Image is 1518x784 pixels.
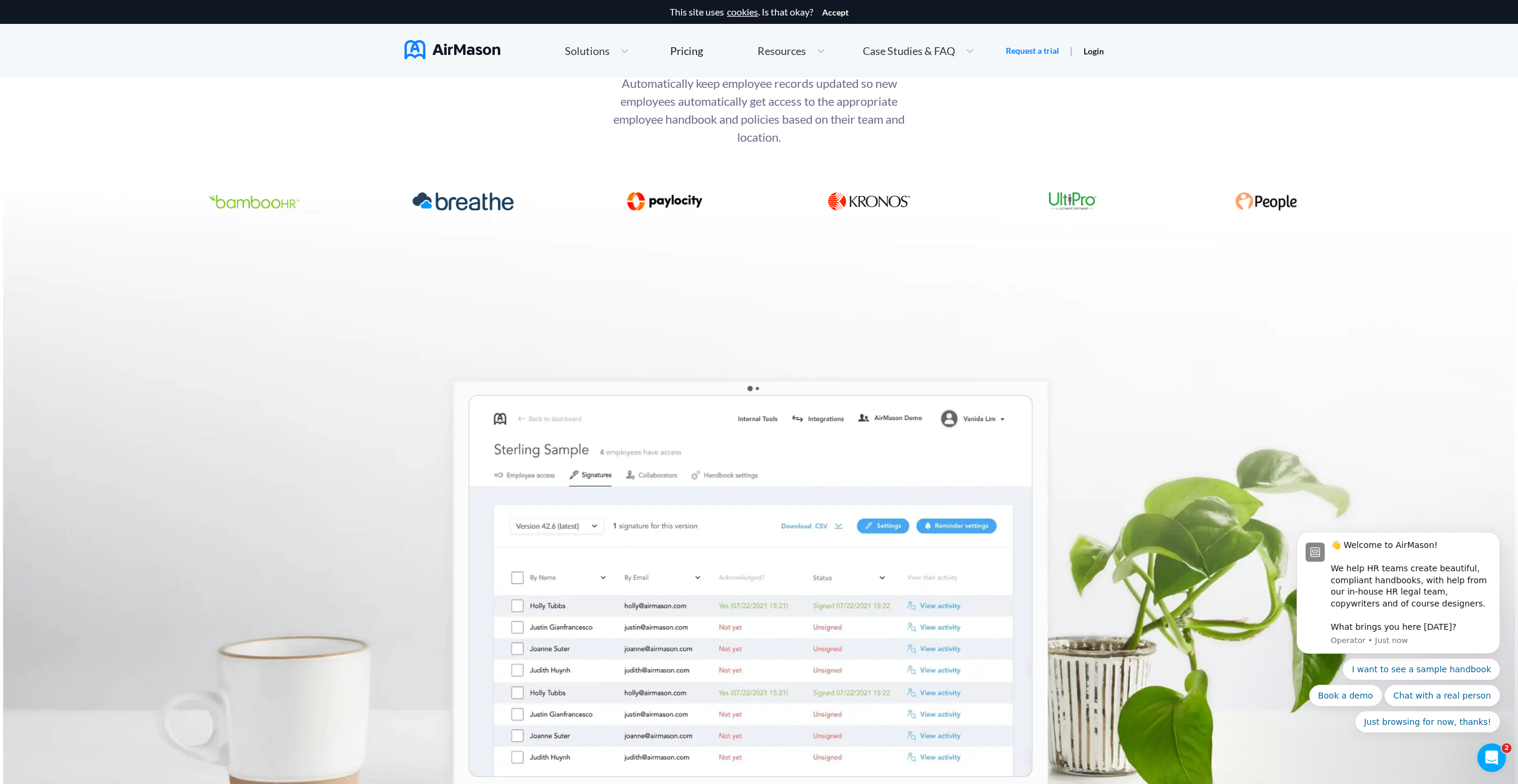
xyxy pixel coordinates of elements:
[1043,194,1103,212] div: UKG Pro Integration for HRIS
[202,194,306,212] div: BambooHR Integration for HRIS
[1049,192,1097,210] img: ukg_pro
[1477,743,1506,772] iframe: Intercom live chat
[208,195,300,209] img: bambooHr
[727,7,758,17] a: cookies
[404,40,500,59] img: AirMason Logo
[1006,45,1059,57] a: Request a trial
[758,45,806,56] span: Resources
[822,8,848,17] button: Accept cookies
[565,45,610,56] span: Solutions
[1279,521,1518,740] iframe: Intercom notifications message
[627,192,703,210] img: paylocity
[670,40,703,62] a: Pricing
[670,45,703,56] div: Pricing
[601,74,917,146] div: Automatically keep employee records updated so new employees automatically get access to the appr...
[863,45,955,56] span: Case Studies & FAQ
[1502,743,1511,753] span: 2
[621,194,709,212] div: Paylocity Integration for HRIS
[406,194,520,212] div: Breathe HR Integration for HRIS
[1070,45,1073,56] span: |
[828,192,911,210] img: ukg_ready
[412,192,514,210] img: breathe_hr
[1235,192,1297,210] img: people_hr
[822,194,917,212] div: UKG Ready Integration for HRIS
[1229,194,1303,212] div: People HR Integration for HRIS
[1084,46,1104,56] a: Login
